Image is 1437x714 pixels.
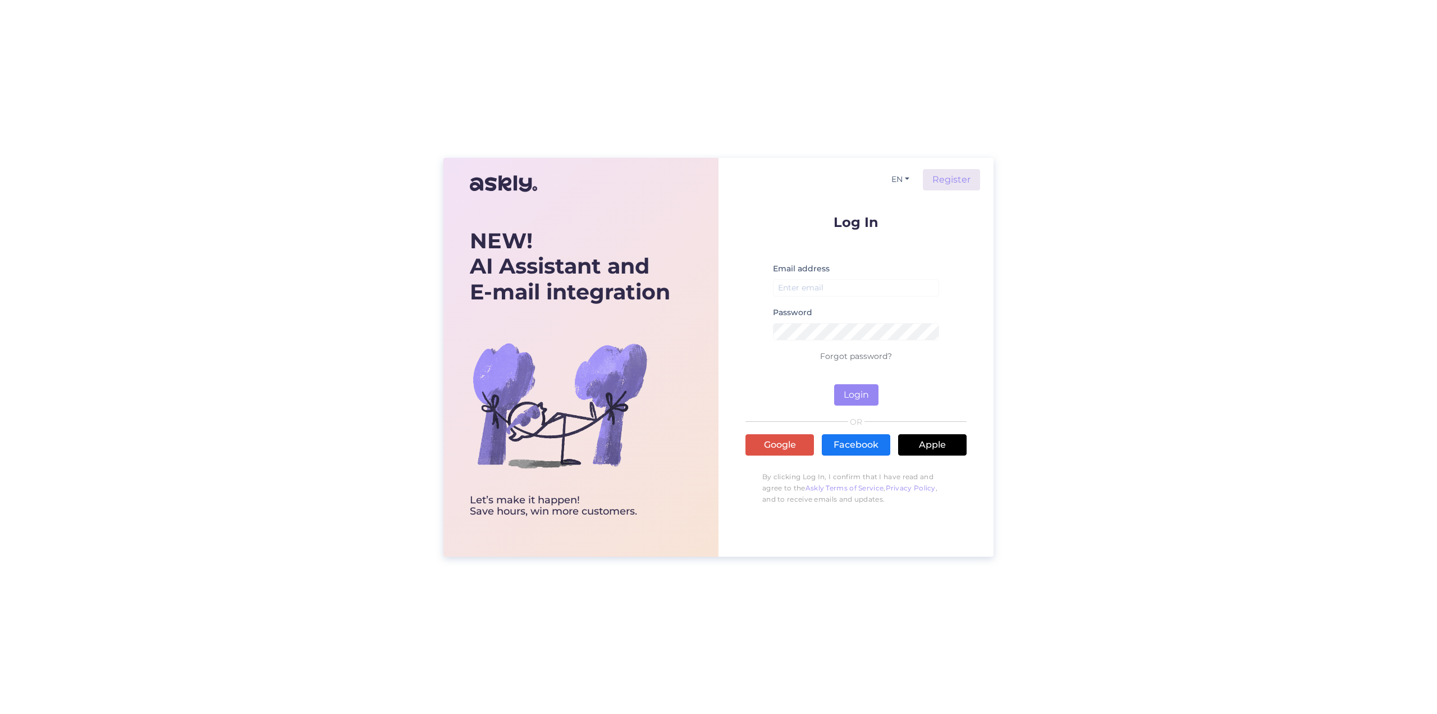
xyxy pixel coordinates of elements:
a: Facebook [822,434,890,456]
input: Enter email [773,279,939,297]
a: Apple [898,434,967,456]
label: Email address [773,263,830,275]
button: EN [887,171,914,188]
a: Forgot password? [820,351,892,361]
b: NEW! [470,228,533,254]
a: Google [745,434,814,456]
label: Password [773,307,812,319]
p: Log In [745,215,967,229]
a: Register [923,169,980,190]
p: By clicking Log In, I confirm that I have read and agree to the , , and to receive emails and upd... [745,466,967,511]
a: Askly Terms of Service [806,484,884,492]
img: bg-askly [470,315,649,495]
a: Privacy Policy [886,484,936,492]
button: Login [834,384,878,406]
span: OR [848,418,864,426]
div: AI Assistant and E-mail integration [470,228,670,305]
img: Askly [470,170,537,197]
div: Let’s make it happen! Save hours, win more customers. [470,495,670,517]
